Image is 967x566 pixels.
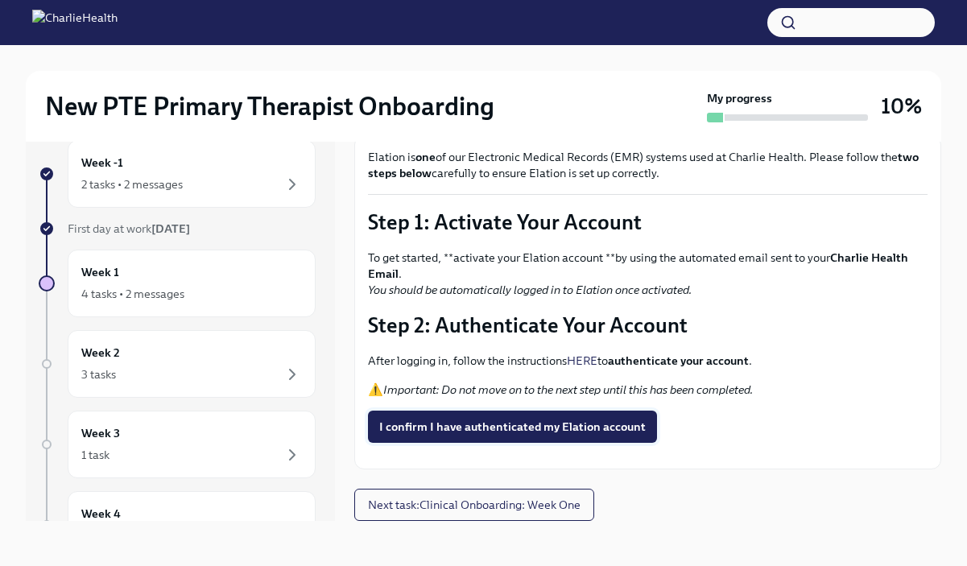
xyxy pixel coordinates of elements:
div: 2 tasks • 2 messages [81,176,183,192]
span: First day at work [68,221,190,236]
em: Important: Do not move on to the next step until this has been completed. [383,382,753,397]
button: I confirm I have authenticated my Elation account [368,411,657,443]
h6: Week -1 [81,154,123,171]
h3: 10% [881,92,922,121]
a: Week -12 tasks • 2 messages [39,140,316,208]
h6: Week 4 [81,505,121,523]
a: Week 14 tasks • 2 messages [39,250,316,317]
em: You should be automatically logged in to Elation once activated. [368,283,692,297]
span: Next task : Clinical Onboarding: Week One [368,497,581,513]
strong: My progress [707,90,772,106]
p: To get started, **activate your Elation account **by using the automated email sent to your . [368,250,928,298]
p: Step 2: Authenticate Your Account [368,311,928,340]
h6: Week 1 [81,263,119,281]
button: Next task:Clinical Onboarding: Week One [354,489,594,521]
strong: [DATE] [151,221,190,236]
p: Step 1: Activate Your Account [368,208,928,237]
h2: New PTE Primary Therapist Onboarding [45,90,494,122]
div: 3 tasks [81,366,116,382]
div: 4 tasks • 2 messages [81,286,184,302]
a: Week 23 tasks [39,330,316,398]
h6: Week 2 [81,344,120,361]
a: Week 4 [39,491,316,559]
img: CharlieHealth [32,10,118,35]
p: After logging in, follow the instructions to . [368,353,928,369]
a: Week 31 task [39,411,316,478]
div: 1 task [81,447,110,463]
strong: authenticate your account [608,353,749,368]
p: ⚠️ [368,382,928,398]
a: First day at work[DATE] [39,221,316,237]
span: I confirm I have authenticated my Elation account [379,419,646,435]
h6: Week 3 [81,424,120,442]
a: HERE [567,353,597,368]
strong: one [415,150,436,164]
p: Elation is of our Electronic Medical Records (EMR) systems used at Charlie Health. Please follow ... [368,149,928,181]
